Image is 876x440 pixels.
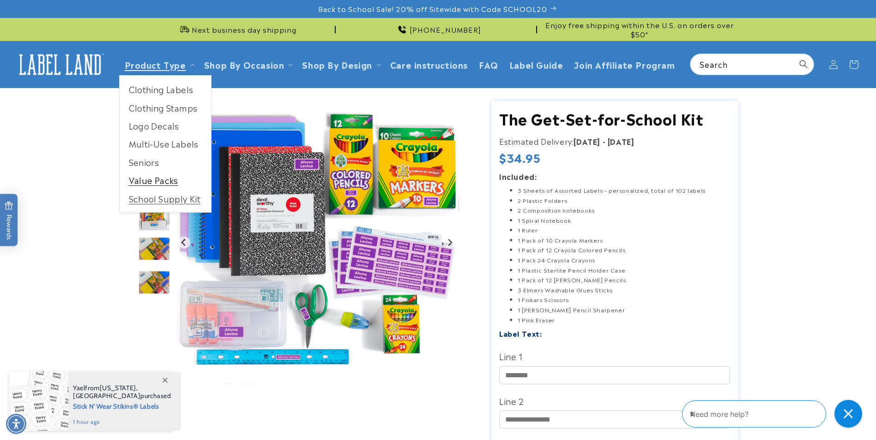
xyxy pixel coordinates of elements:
li: 3 Sheets of Assorted Labels – personalized, total of 102 labels [518,185,730,196]
span: [GEOGRAPHIC_DATA] [73,392,140,400]
div: Go to slide 6 [138,233,170,265]
media-gallery: Gallery Viewer [138,101,468,389]
strong: - [603,136,606,147]
iframe: Gorgias Floating Chat [682,397,867,431]
strong: Included: [499,171,537,182]
span: 1 hour ago [73,418,171,426]
img: Label Land [14,50,106,79]
span: Back to School Sale! 20% off Sitewide with Code SCHOOL20 [318,4,547,13]
li: 1 Fiskars Scissors [518,295,730,305]
span: Care instructions [390,59,468,70]
span: Label Guide [509,59,563,70]
li: 1 Pack of 12 Crayola Colored Pencils [518,245,730,255]
a: Label Guide [504,54,569,75]
div: Announcement [541,18,738,41]
span: Stick N' Wear Stikins® Labels [73,400,171,411]
a: Label Land [11,47,110,82]
a: Logo Decals [120,117,211,135]
label: Line 2 [499,393,730,408]
span: Shop By Occasion [204,59,284,70]
li: 1 Pack of 10 Crayola Markers [518,235,730,245]
img: null [175,101,459,384]
li: 3 Elmers Washable Glues Sticks [518,285,730,295]
div: Accessibility Menu [6,414,26,434]
span: Next business day shipping [192,25,296,34]
li: 1 Pack of 12 [PERSON_NAME] Pencils [518,275,730,285]
a: Join Affiliate Program [568,54,680,75]
h1: The Get-Set-for-School Kit [499,109,730,128]
iframe: Sign Up via Text for Offers [7,366,117,394]
div: Announcement [339,18,537,41]
span: FAQ [479,59,498,70]
img: null [138,270,170,295]
label: Label Text: [499,328,542,339]
li: 1 Pink Eraser [518,315,730,325]
a: Value Packs [120,171,211,189]
div: Announcement [138,18,336,41]
button: Previous slide [178,236,190,249]
summary: Shop By Design [296,54,384,75]
summary: Product Type [119,54,199,75]
strong: [DATE] [608,136,634,147]
span: Rewards [5,202,13,240]
span: [PHONE_NUMBER] [410,25,481,34]
a: Clothing Labels [120,80,211,98]
span: Join Affiliate Program [574,59,675,70]
strong: [DATE] [574,136,600,147]
li: 2 Plastic Folders [518,196,730,206]
a: FAQ [473,54,504,75]
a: Shop By Design [302,58,372,71]
span: [US_STATE] [100,384,136,392]
span: $34.95 [499,150,541,165]
p: Estimated Delivery: [499,135,730,148]
a: Seniors [120,153,211,171]
li: 2 Composition notebooks [518,205,730,215]
li: 1 Pack 24 Crayola Crayons [518,255,730,265]
a: Product Type [125,58,186,71]
summary: Shop By Occasion [199,54,297,75]
li: 1 [PERSON_NAME] Pencil Sharpener [518,305,730,315]
label: Line 1 [499,349,730,363]
button: Next slide [443,236,456,249]
img: null [138,199,170,232]
li: 1 Plastic Sterlite Pencil Holder Case [518,265,730,275]
a: Multi-Use Labels [120,135,211,153]
li: 1 Spiral Notebook [518,215,730,226]
span: Enjoy free shipping within the U.S. on orders over $50* [541,20,738,38]
div: Go to slide 7 [138,267,170,299]
button: Search [793,54,814,74]
a: Care instructions [385,54,473,75]
div: Go to slide 5 [138,199,170,232]
a: School Supply Kit [120,190,211,208]
img: null [138,237,170,261]
li: 1 Ruler [518,225,730,235]
a: Clothing Stamps [120,99,211,117]
span: from , purchased [73,384,171,400]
